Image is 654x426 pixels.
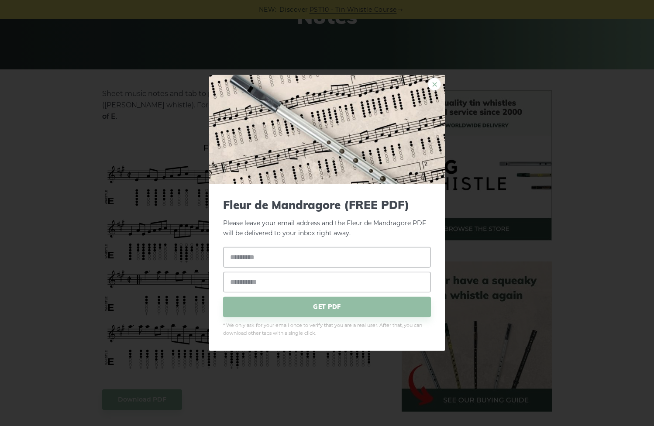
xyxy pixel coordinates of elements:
[428,78,441,91] a: ×
[223,198,431,238] p: Please leave your email address and the Fleur de Mandragore PDF will be delivered to your inbox r...
[223,296,431,317] span: GET PDF
[223,321,431,337] span: * We only ask for your email once to verify that you are a real user. After that, you can downloa...
[209,75,445,184] img: Tin Whistle Tab Preview
[223,198,431,212] span: Fleur de Mandragore (FREE PDF)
